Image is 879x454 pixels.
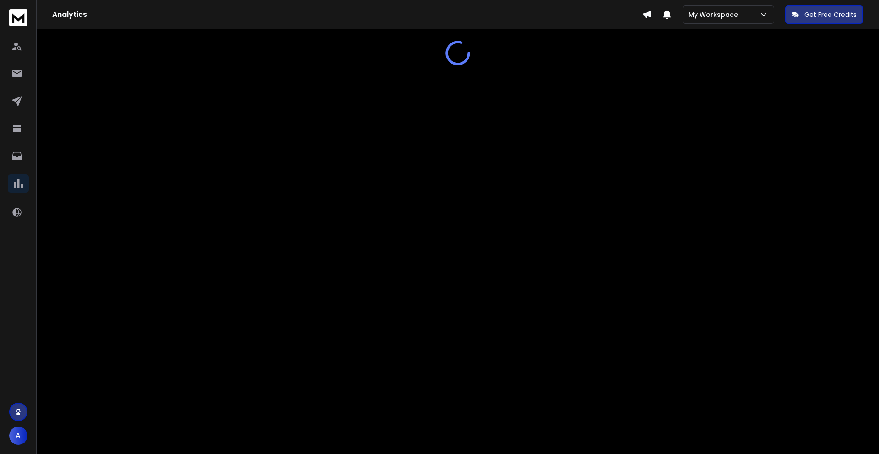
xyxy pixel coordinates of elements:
button: Get Free Credits [785,5,863,24]
button: A [9,427,27,445]
img: logo [9,9,27,26]
p: My Workspace [689,10,742,19]
h1: Analytics [52,9,642,20]
p: Get Free Credits [804,10,857,19]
